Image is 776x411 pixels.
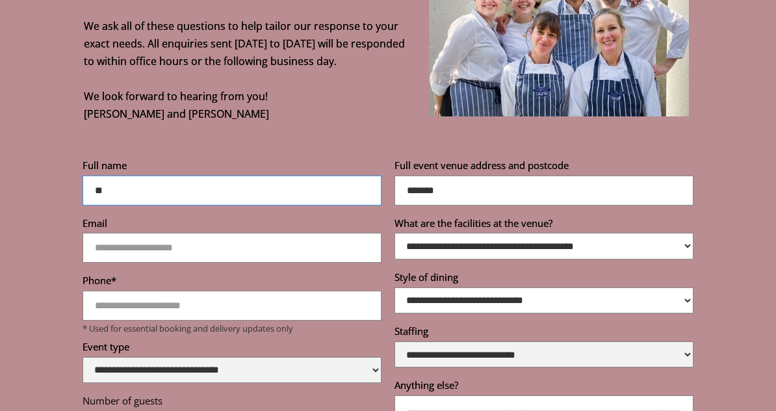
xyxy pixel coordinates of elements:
[394,378,693,395] label: Anything else?
[83,323,382,334] p: * Used for essential booking and delivery updates only
[394,325,693,341] label: Staffing
[83,274,382,291] label: Phone*
[83,217,382,233] label: Email
[394,271,693,287] label: Style of dining
[83,394,382,411] label: Number of guests
[83,159,382,176] label: Full name
[394,217,693,233] label: What are the facilities at the venue?
[83,340,382,357] label: Event type
[394,159,693,176] label: Full event venue address and postcode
